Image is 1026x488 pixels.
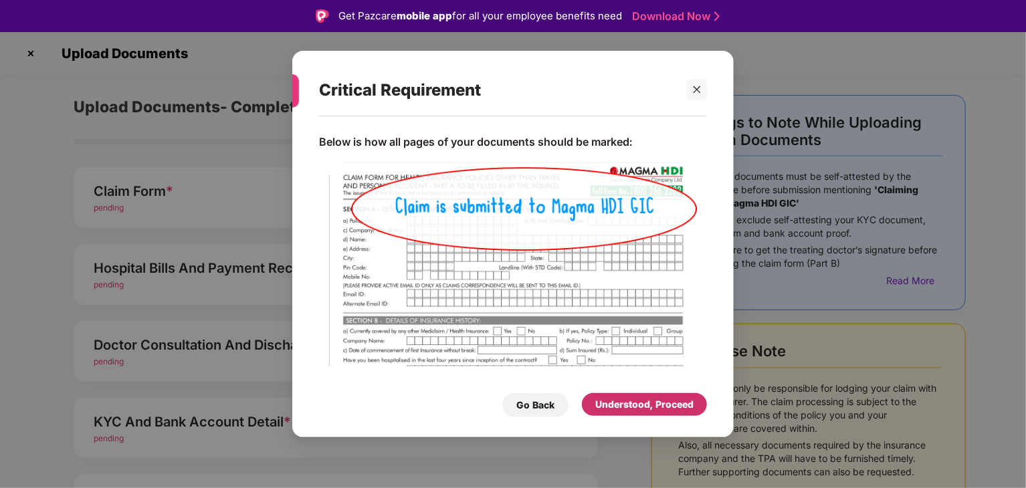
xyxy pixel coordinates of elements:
[319,64,675,116] div: Critical Requirement
[338,8,622,24] div: Get Pazcare for all your employee benefits need
[632,9,716,23] a: Download Now
[319,135,632,149] p: Below is how all pages of your documents should be marked:
[595,397,694,412] div: Understood, Proceed
[692,85,702,94] span: close
[714,9,720,23] img: Stroke
[397,9,452,22] strong: mobile app
[516,398,554,412] div: Go Back
[316,9,329,23] img: Logo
